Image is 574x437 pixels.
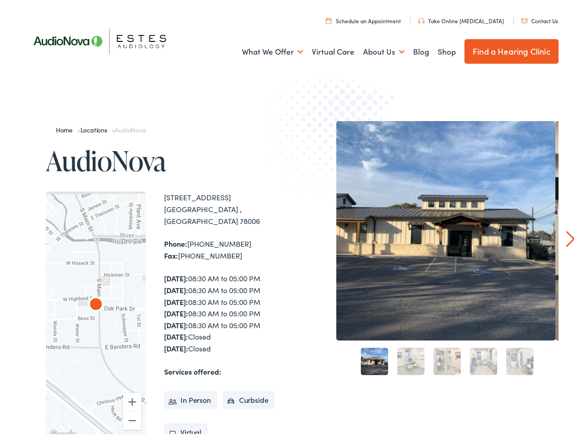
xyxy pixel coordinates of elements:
[46,143,291,173] h1: AudioNova
[115,122,145,132] span: AudioNova
[164,329,188,339] strong: [DATE]:
[470,345,497,372] a: 4
[223,388,275,407] li: Curbside
[80,122,112,132] a: Locations
[242,32,303,66] a: What We Offer
[434,345,461,372] a: 3
[164,235,291,259] div: [PHONE_NUMBER] [PHONE_NUMBER]
[164,340,188,351] strong: [DATE]:
[438,32,456,66] a: Shop
[506,345,534,372] a: 5
[123,409,141,427] button: Zoom out
[413,32,429,66] a: Blog
[164,270,188,280] strong: [DATE]:
[56,122,77,132] a: Home
[361,345,388,372] a: 1
[164,236,187,246] strong: Phone:
[363,32,404,66] a: About Us
[164,364,221,374] strong: Services offered:
[164,388,217,407] li: In Person
[326,15,331,21] img: utility icon
[123,390,141,408] button: Zoom in
[521,16,528,20] img: utility icon
[85,292,107,314] div: AudioNova
[56,122,146,132] span: » »
[521,14,558,22] a: Contact Us
[312,32,354,66] a: Virtual Care
[164,305,188,315] strong: [DATE]:
[164,189,291,224] div: [STREET_ADDRESS] [GEOGRAPHIC_DATA] , [GEOGRAPHIC_DATA] 78006
[397,345,424,372] a: 2
[418,14,504,22] a: Take Online [MEDICAL_DATA]
[164,282,188,292] strong: [DATE]:
[164,294,188,304] strong: [DATE]:
[164,317,188,327] strong: [DATE]:
[164,248,178,258] strong: Fax:
[418,15,424,21] img: utility icon
[464,36,559,61] a: Find a Hearing Clinic
[326,14,401,22] a: Schedule an Appointment
[164,270,291,351] div: 08:30 AM to 05:00 PM 08:30 AM to 05:00 PM 08:30 AM to 05:00 PM 08:30 AM to 05:00 PM 08:30 AM to 0...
